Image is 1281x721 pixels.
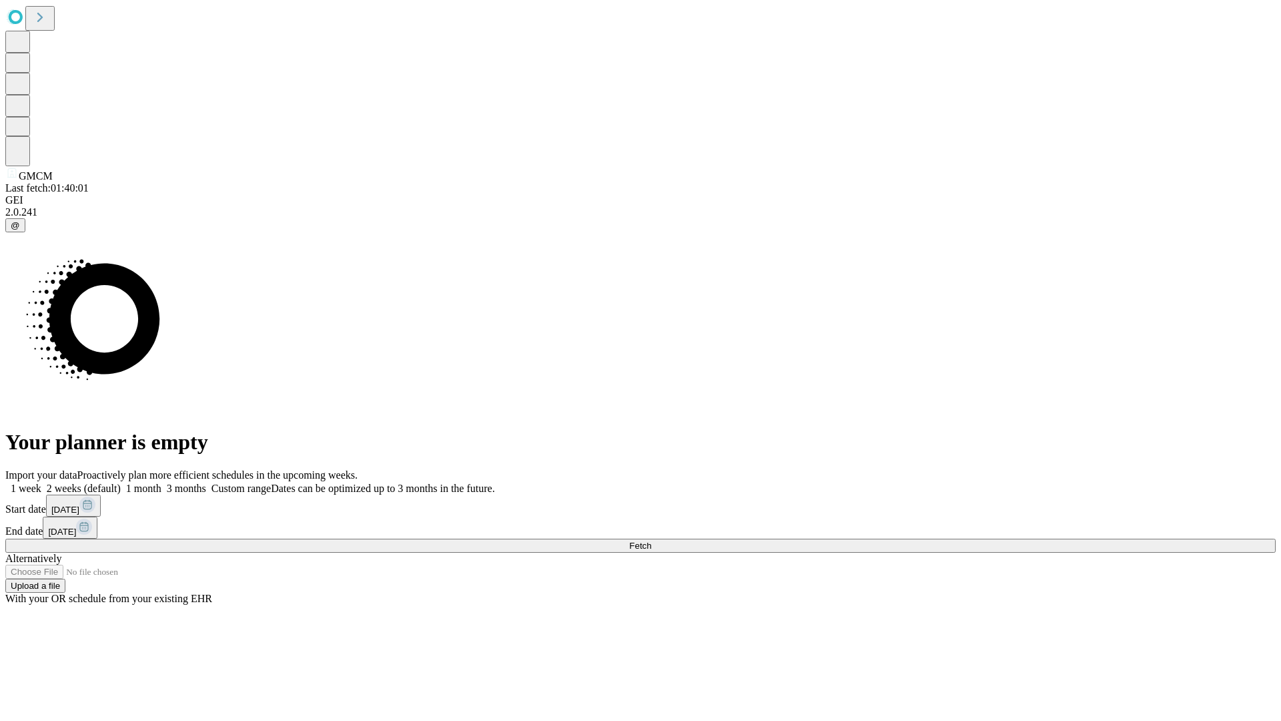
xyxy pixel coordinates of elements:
[5,517,1276,539] div: End date
[19,170,53,182] span: GMCM
[11,483,41,494] span: 1 week
[5,593,212,604] span: With your OR schedule from your existing EHR
[11,220,20,230] span: @
[5,194,1276,206] div: GEI
[77,469,358,481] span: Proactively plan more efficient schedules in the upcoming weeks.
[5,539,1276,553] button: Fetch
[5,553,61,564] span: Alternatively
[48,527,76,537] span: [DATE]
[5,218,25,232] button: @
[126,483,161,494] span: 1 month
[629,541,651,551] span: Fetch
[43,517,97,539] button: [DATE]
[47,483,121,494] span: 2 weeks (default)
[5,495,1276,517] div: Start date
[51,505,79,515] span: [DATE]
[5,206,1276,218] div: 2.0.241
[167,483,206,494] span: 3 months
[5,469,77,481] span: Import your data
[5,430,1276,455] h1: Your planner is empty
[46,495,101,517] button: [DATE]
[211,483,271,494] span: Custom range
[5,182,89,194] span: Last fetch: 01:40:01
[271,483,494,494] span: Dates can be optimized up to 3 months in the future.
[5,579,65,593] button: Upload a file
